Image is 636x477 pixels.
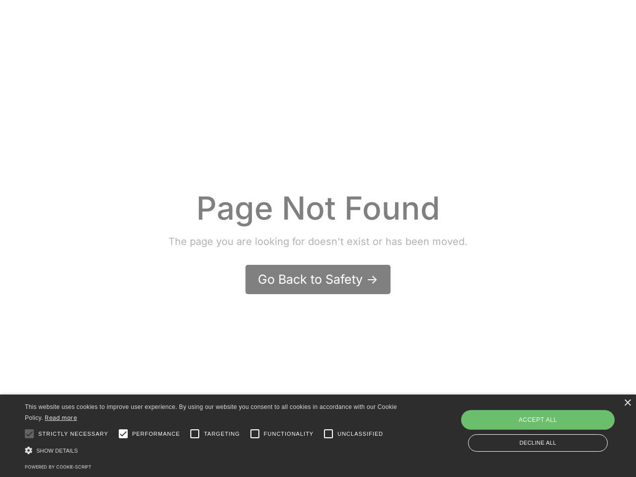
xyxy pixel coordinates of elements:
[168,233,468,250] div: The page you are looking for doesn't exist or has been moved.
[264,430,314,438] span: Functionality
[132,430,180,438] span: Performance
[25,464,91,470] a: Powered by cookie-script
[245,265,391,294] a: Go Back to Safety ->
[204,430,239,438] span: Targeting
[258,271,378,288] div: Go Back to Safety ->
[45,414,77,421] a: Read more
[461,410,615,430] div: Accept all
[168,188,468,228] div: Page Not Found
[25,445,406,456] div: Show details
[38,430,108,438] span: Strictly necessary
[468,434,608,452] div: Decline all
[25,403,397,422] span: This website uses cookies to improve user experience. By using our website you consent to all coo...
[36,448,78,454] span: Show details
[337,430,383,438] span: Unclassified
[471,370,636,477] iframe: Chat Widget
